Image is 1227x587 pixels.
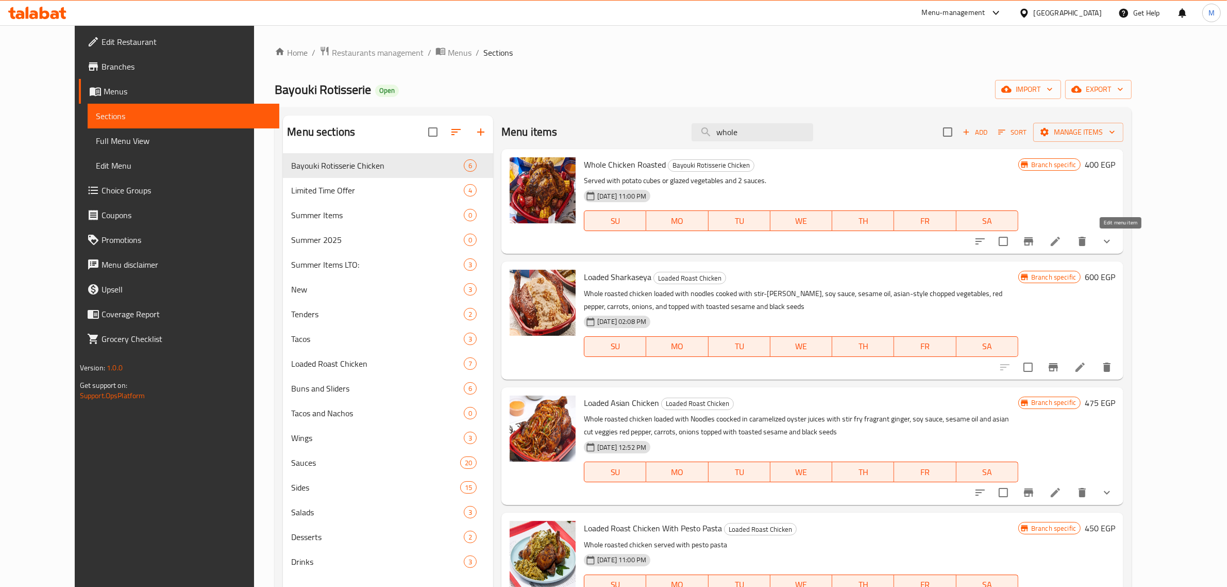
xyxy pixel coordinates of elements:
[770,210,832,231] button: WE
[510,521,576,587] img: Loaded Roast Chicken With Pesto Pasta
[464,159,477,172] div: items
[464,161,476,171] span: 6
[96,135,272,147] span: Full Menu View
[283,450,493,475] div: Sauces20
[1073,83,1123,96] span: export
[375,86,399,95] span: Open
[1095,480,1119,505] button: show more
[79,54,280,79] a: Branches
[291,333,464,345] span: Tacos
[593,555,650,565] span: [DATE] 11:00 PM
[79,178,280,203] a: Choice Groups
[88,128,280,153] a: Full Menu View
[80,361,105,374] span: Version:
[464,532,476,542] span: 2
[291,506,464,518] span: Salads
[832,210,894,231] button: TH
[968,480,993,505] button: sort-choices
[584,413,1018,438] p: Whole roasted chicken loaded with Noodles coocked in caramelized oyster juices with stir fry frag...
[668,159,754,171] span: Bayouki Rotisserie Chicken
[275,78,371,101] span: Bayouki Rotisserie
[836,339,890,354] span: TH
[464,210,476,220] span: 0
[468,120,493,144] button: Add section
[961,465,1014,480] span: SA
[1208,7,1215,19] span: M
[283,149,493,578] nav: Menu sections
[593,191,650,201] span: [DATE] 11:00 PM
[709,210,770,231] button: TU
[650,465,704,480] span: MO
[102,209,272,221] span: Coupons
[464,186,476,195] span: 4
[1070,229,1095,254] button: delete
[291,456,460,469] span: Sauces
[80,389,145,402] a: Support.OpsPlatform
[291,357,464,370] div: Loaded Roast Chicken
[956,336,1018,357] button: SA
[283,475,493,500] div: Sides15
[291,308,464,320] span: Tenders
[283,178,493,203] div: Limited Time Offer4
[312,46,315,59] li: /
[291,209,464,221] span: Summer Items
[461,458,476,468] span: 20
[104,85,272,97] span: Menus
[291,159,464,172] span: Bayouki Rotisserie Chicken
[1041,126,1115,139] span: Manage items
[461,483,476,493] span: 15
[995,80,1061,99] button: import
[283,277,493,302] div: New3
[88,104,280,128] a: Sections
[1027,272,1080,282] span: Branch specific
[589,339,642,354] span: SU
[1085,157,1115,172] h6: 400 EGP
[291,382,464,395] span: Buns and Sliders
[1085,521,1115,535] h6: 450 EGP
[283,376,493,401] div: Buns and Sliders6
[959,124,991,140] span: Add item
[464,334,476,344] span: 3
[79,252,280,277] a: Menu disclaimer
[283,500,493,525] div: Salads3
[375,85,399,97] div: Open
[283,525,493,549] div: Desserts2
[291,481,460,494] div: Sides
[291,556,464,568] div: Drinks
[713,214,766,229] span: TU
[593,317,650,327] span: [DATE] 02:08 PM
[464,382,477,395] div: items
[96,110,272,122] span: Sections
[291,432,464,444] span: Wings
[770,336,832,357] button: WE
[775,339,828,354] span: WE
[291,258,464,271] span: Summer Items LTO:
[79,79,280,104] a: Menus
[464,508,476,517] span: 3
[283,203,493,227] div: Summer Items0
[584,210,646,231] button: SU
[1017,356,1039,378] span: Select to update
[996,124,1029,140] button: Sort
[961,339,1014,354] span: SA
[1016,480,1041,505] button: Branch-specific-item
[102,60,272,73] span: Branches
[1034,7,1102,19] div: [GEOGRAPHIC_DATA]
[283,252,493,277] div: Summer Items LTO:3
[589,465,642,480] span: SU
[646,336,708,357] button: MO
[593,443,650,452] span: [DATE] 12:52 PM
[898,339,952,354] span: FR
[584,174,1018,187] p: Served with potato cubes or glazed vegetables and 2 sauces.
[646,210,708,231] button: MO
[464,557,476,567] span: 3
[428,46,431,59] li: /
[464,506,477,518] div: items
[102,184,272,197] span: Choice Groups
[283,302,493,327] div: Tenders2
[646,462,708,482] button: MO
